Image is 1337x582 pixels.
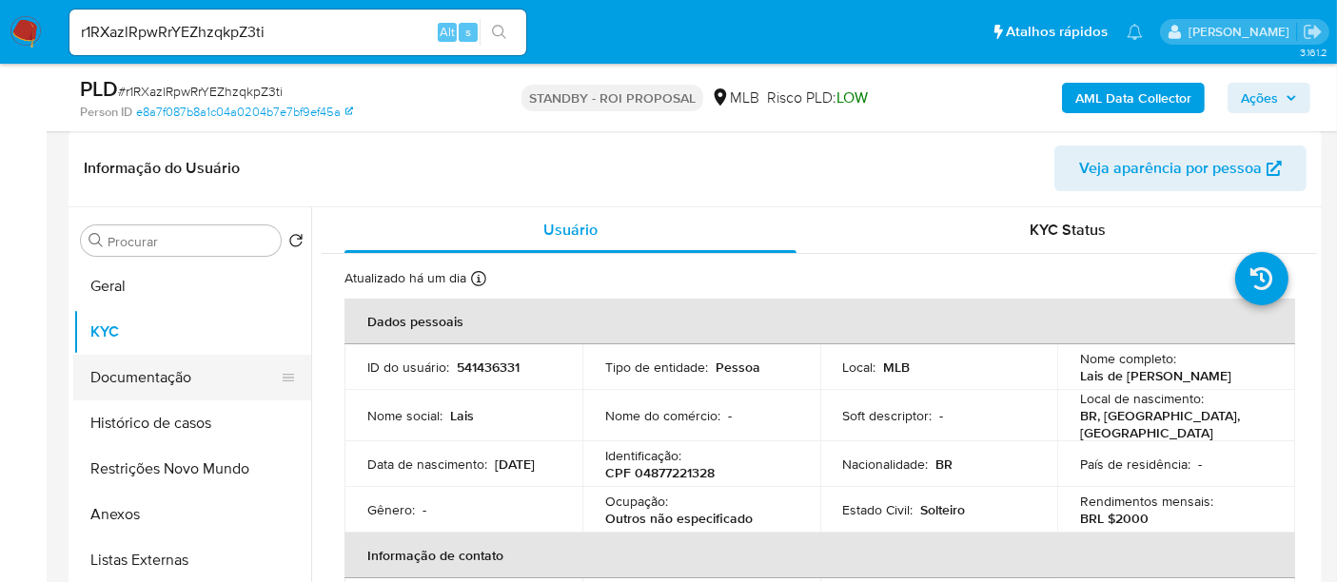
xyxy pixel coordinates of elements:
[1080,407,1265,441] p: BR, [GEOGRAPHIC_DATA], [GEOGRAPHIC_DATA]
[1127,24,1143,40] a: Notificações
[288,233,304,254] button: Retornar ao pedido padrão
[367,501,415,518] p: Gênero :
[605,493,668,510] p: Ocupação :
[843,407,933,424] p: Soft descriptor :
[1241,83,1278,113] span: Ações
[728,407,732,424] p: -
[1080,510,1149,527] p: BRL $2000
[73,355,296,400] button: Documentação
[344,299,1295,344] th: Dados pessoais
[344,533,1295,578] th: Informação de contato
[1198,456,1202,473] p: -
[1080,390,1204,407] p: Local de nascimento :
[73,400,311,446] button: Histórico de casos
[367,359,449,376] p: ID do usuário :
[1303,22,1323,42] a: Sair
[367,456,487,473] p: Data de nascimento :
[1189,23,1296,41] p: erico.trevizan@mercadopago.com.br
[605,464,715,481] p: CPF 04877221328
[716,359,760,376] p: Pessoa
[118,82,283,101] span: # r1RXazlRpwRrYEZhzqkpZ3ti
[1080,456,1190,473] p: País de residência :
[73,263,311,309] button: Geral
[73,309,311,355] button: KYC
[1228,83,1310,113] button: Ações
[1080,493,1213,510] p: Rendimentos mensais :
[73,446,311,492] button: Restrições Novo Mundo
[367,407,442,424] p: Nome social :
[423,501,426,518] p: -
[1006,22,1108,42] span: Atalhos rápidos
[605,407,720,424] p: Nome do comércio :
[465,23,471,41] span: s
[88,233,104,248] button: Procurar
[767,87,868,108] span: Risco PLD:
[521,85,703,111] p: STANDBY - ROI PROPOSAL
[108,233,273,250] input: Procurar
[1080,350,1176,367] p: Nome completo :
[543,219,598,241] span: Usuário
[605,359,708,376] p: Tipo de entidade :
[940,407,944,424] p: -
[843,501,914,518] p: Estado Civil :
[457,359,520,376] p: 541436331
[605,447,681,464] p: Identificação :
[1300,45,1327,60] span: 3.161.2
[605,510,753,527] p: Outros não especificado
[921,501,966,518] p: Solteiro
[440,23,455,41] span: Alt
[80,73,118,104] b: PLD
[450,407,474,424] p: Lais
[843,456,929,473] p: Nacionalidade :
[1080,367,1231,384] p: Lais de [PERSON_NAME]
[1079,145,1262,191] span: Veja aparência por pessoa
[843,359,876,376] p: Local :
[884,359,911,376] p: MLB
[936,456,954,473] p: BR
[80,104,132,121] b: Person ID
[1031,219,1107,241] span: KYC Status
[1062,83,1205,113] button: AML Data Collector
[711,87,759,108] div: MLB
[480,19,519,46] button: search-icon
[136,104,353,121] a: e8a7f087b8a1c04a0204b7e7bf9ef45a
[1075,83,1191,113] b: AML Data Collector
[495,456,535,473] p: [DATE]
[1054,145,1307,191] button: Veja aparência por pessoa
[84,159,240,178] h1: Informação do Usuário
[836,87,868,108] span: LOW
[69,20,526,45] input: Pesquise usuários ou casos...
[344,269,466,287] p: Atualizado há um dia
[73,492,311,537] button: Anexos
